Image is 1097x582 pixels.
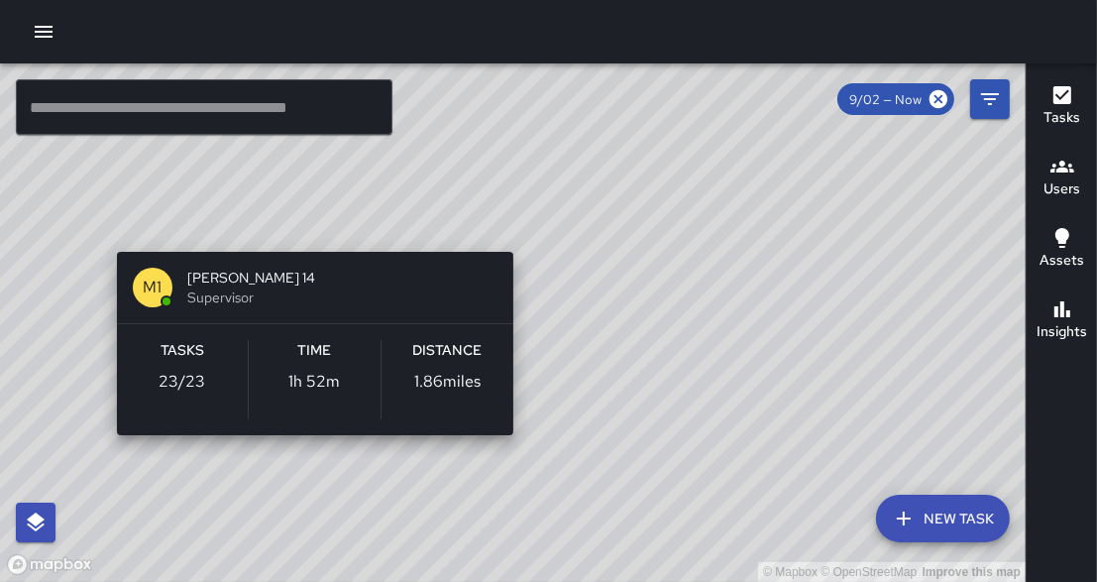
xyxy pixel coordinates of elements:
h6: Time [298,340,332,362]
button: New Task [876,495,1010,542]
h6: Users [1043,178,1080,200]
h6: Tasks [161,340,204,362]
h6: Insights [1037,321,1087,343]
h6: Tasks [1043,107,1080,129]
h6: Distance [412,340,482,362]
button: M1[PERSON_NAME] 14SupervisorTasks23/23Time1h 52mDistance1.86miles [117,252,513,435]
h6: Assets [1040,250,1084,272]
div: 9/02 — Now [837,83,954,115]
button: Filters [970,79,1010,119]
p: M1 [143,276,162,299]
button: Tasks [1027,71,1097,143]
p: 1.86 miles [414,370,481,394]
span: 9/02 — Now [837,91,933,108]
span: Supervisor [188,288,497,307]
span: [PERSON_NAME] 14 [188,268,497,288]
button: Insights [1027,286,1097,357]
button: Users [1027,143,1097,214]
p: 1h 52m [289,370,341,394]
button: Assets [1027,214,1097,286]
p: 23 / 23 [159,370,205,394]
